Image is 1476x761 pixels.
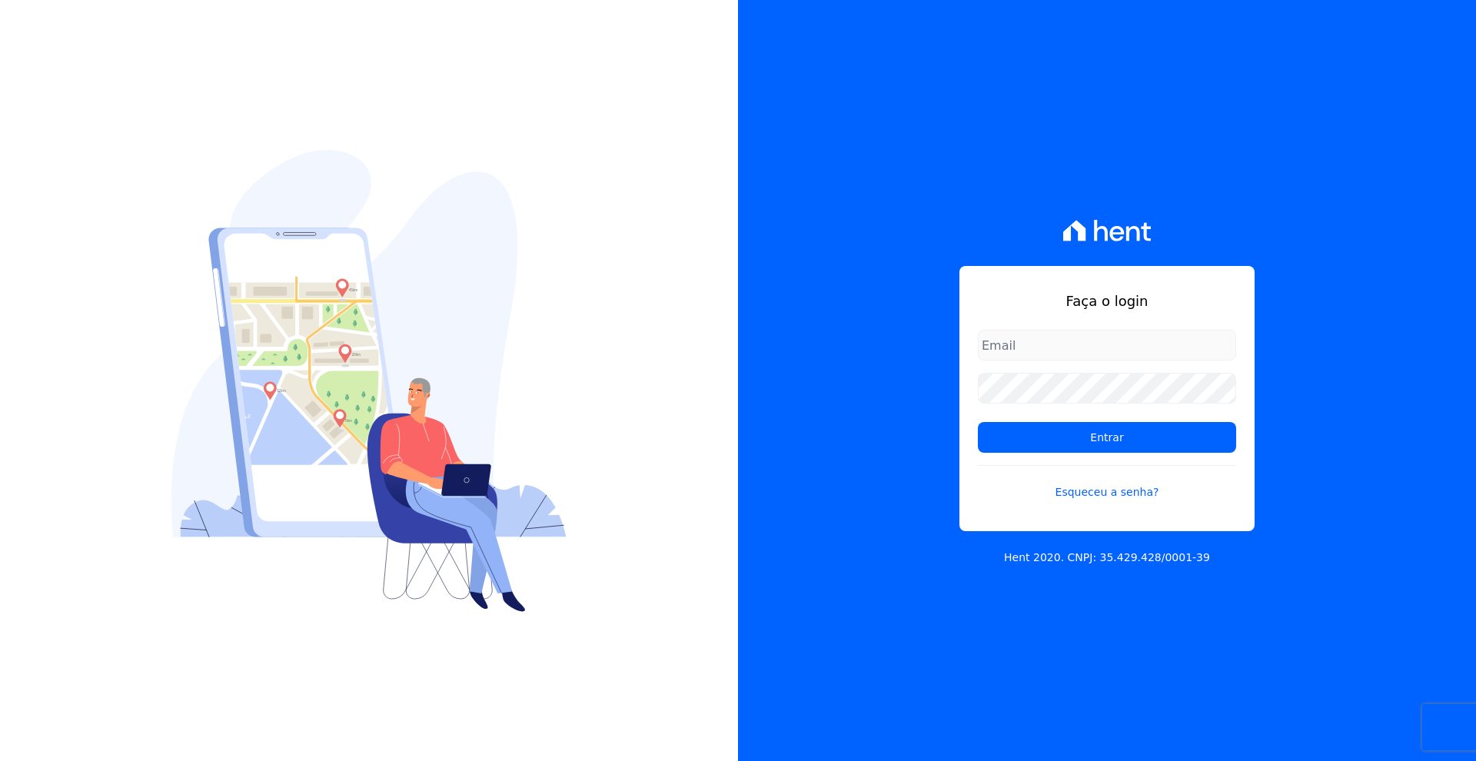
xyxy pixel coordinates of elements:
h1: Faça o login [978,291,1236,311]
input: Entrar [978,422,1236,453]
p: Hent 2020. CNPJ: 35.429.428/0001-39 [1004,550,1210,566]
a: Esqueceu a senha? [978,465,1236,500]
img: Login [171,150,567,612]
input: Email [978,330,1236,361]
